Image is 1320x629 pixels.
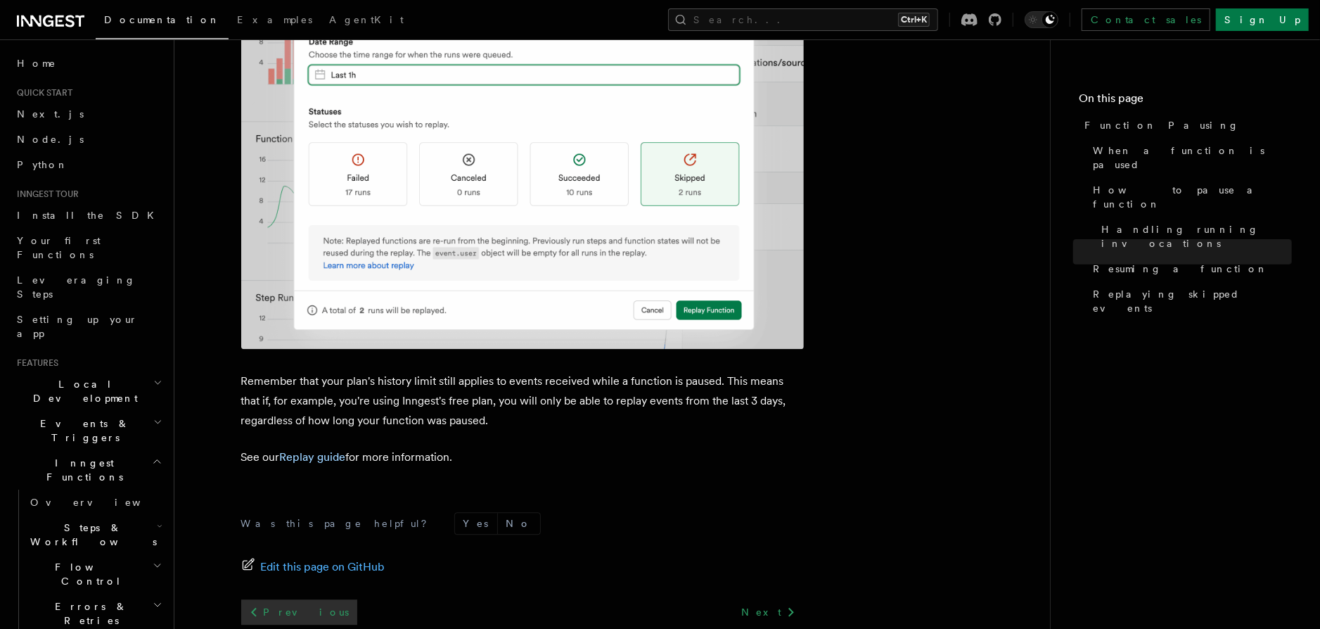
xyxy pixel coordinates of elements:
a: Replaying skipped events [1087,281,1292,321]
a: When a function is paused [1087,138,1292,177]
a: Next [733,599,804,625]
a: Documentation [96,4,229,39]
a: Edit this page on GitHub [241,557,385,577]
span: Overview [30,497,175,508]
button: Inngest Functions [11,450,165,490]
a: Replay guide [280,450,346,464]
a: Overview [25,490,165,515]
a: How to pause a function [1087,177,1292,217]
span: Events & Triggers [11,417,153,445]
p: See our for more information. [241,447,804,467]
span: Steps & Workflows [25,521,157,549]
span: Home [17,56,56,70]
span: Resuming a function [1093,262,1268,276]
a: Setting up your app [11,307,165,346]
span: When a function is paused [1093,144,1292,172]
a: Handling running invocations [1096,217,1292,256]
span: Replaying skipped events [1093,287,1292,315]
a: Install the SDK [11,203,165,228]
span: Python [17,159,68,170]
a: Previous [241,599,357,625]
p: Remember that your plan's history limit still applies to events received while a function is paus... [241,371,804,431]
span: Errors & Retries [25,599,153,628]
span: Install the SDK [17,210,162,221]
a: AgentKit [321,4,412,38]
span: How to pause a function [1093,183,1292,211]
a: Your first Functions [11,228,165,267]
span: Setting up your app [17,314,138,339]
button: Local Development [11,371,165,411]
a: Sign Up [1216,8,1309,31]
a: Resuming a function [1087,256,1292,281]
button: Steps & Workflows [25,515,165,554]
span: Node.js [17,134,84,145]
span: Documentation [104,14,220,25]
button: Flow Control [25,554,165,594]
span: Flow Control [25,560,153,588]
span: Inngest Functions [11,456,152,484]
span: Inngest tour [11,189,79,200]
p: Was this page helpful? [241,516,437,530]
span: Handling running invocations [1101,222,1292,250]
span: Examples [237,14,312,25]
a: Node.js [11,127,165,152]
a: Python [11,152,165,177]
button: Toggle dark mode [1025,11,1058,28]
span: Your first Functions [17,235,101,260]
a: Next.js [11,101,165,127]
span: Features [11,357,58,369]
button: Events & Triggers [11,411,165,450]
button: No [498,513,540,534]
span: Leveraging Steps [17,274,136,300]
button: Yes [455,513,497,534]
span: Quick start [11,87,72,99]
a: Function Pausing [1079,113,1292,138]
span: Edit this page on GitHub [261,557,385,577]
span: Local Development [11,377,153,405]
a: Contact sales [1082,8,1210,31]
a: Leveraging Steps [11,267,165,307]
span: AgentKit [329,14,404,25]
kbd: Ctrl+K [898,13,930,27]
a: Home [11,51,165,76]
span: Function Pausing [1084,118,1239,132]
h4: On this page [1079,90,1292,113]
span: Next.js [17,108,84,120]
a: Examples [229,4,321,38]
button: Search...Ctrl+K [668,8,938,31]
